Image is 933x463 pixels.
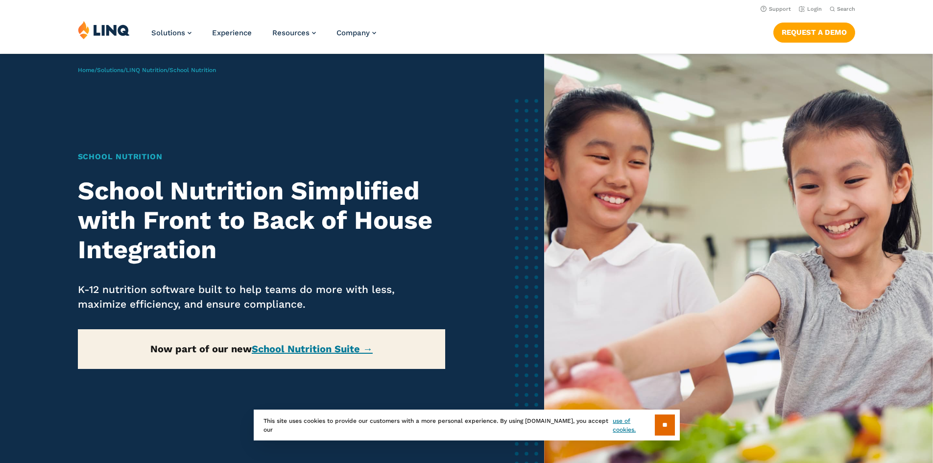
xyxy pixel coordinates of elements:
a: Request a Demo [773,23,855,42]
a: use of cookies. [613,416,654,434]
img: LINQ | K‑12 Software [78,21,130,39]
h2: School Nutrition Simplified with Front to Back of House Integration [78,176,446,264]
span: Resources [272,28,310,37]
a: LINQ Nutrition [126,67,167,73]
a: School Nutrition Suite → [252,343,373,355]
span: / / / [78,67,216,73]
span: Solutions [151,28,185,37]
a: Login [799,6,822,12]
span: School Nutrition [169,67,216,73]
h1: School Nutrition [78,151,446,163]
a: Resources [272,28,316,37]
a: Experience [212,28,252,37]
a: Solutions [97,67,123,73]
a: Solutions [151,28,191,37]
a: Company [336,28,376,37]
a: Home [78,67,95,73]
span: Search [837,6,855,12]
a: Support [761,6,791,12]
p: K-12 nutrition software built to help teams do more with less, maximize efficiency, and ensure co... [78,282,446,312]
strong: Now part of our new [150,343,373,355]
nav: Primary Navigation [151,21,376,53]
span: Company [336,28,370,37]
div: This site uses cookies to provide our customers with a more personal experience. By using [DOMAIN... [254,410,680,440]
nav: Button Navigation [773,21,855,42]
button: Open Search Bar [830,5,855,13]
